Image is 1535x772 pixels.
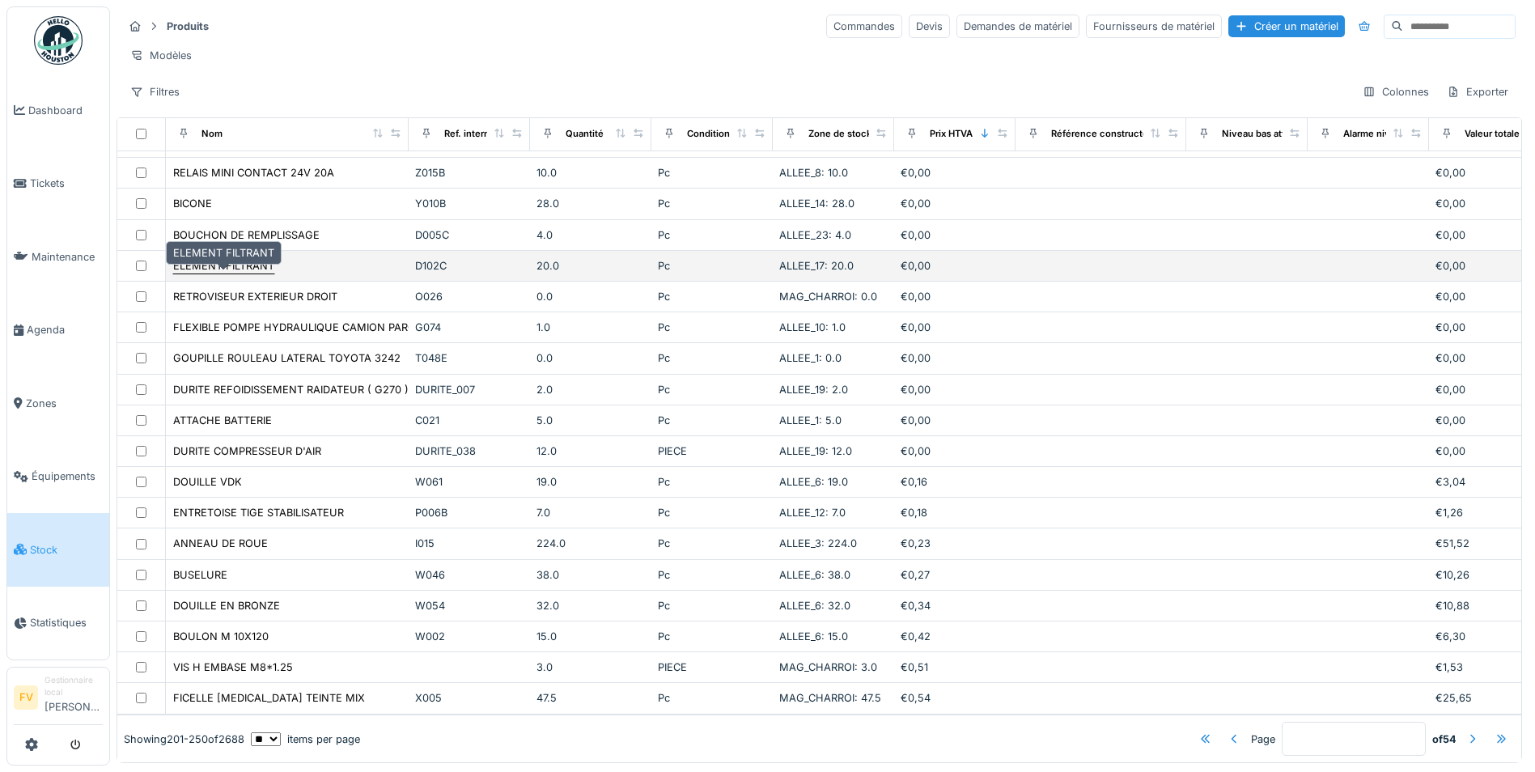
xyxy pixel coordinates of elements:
[201,127,223,141] div: Nom
[658,443,766,459] div: PIECE
[415,598,524,613] div: W054
[901,567,1009,583] div: €0,27
[779,321,846,333] span: ALLEE_10: 1.0
[173,629,269,644] div: BOULON M 10X120
[901,289,1009,304] div: €0,00
[173,165,334,180] div: RELAIS MINI CONTACT 24V 20A
[7,587,109,660] a: Statistiques
[1432,731,1457,746] strong: of 54
[779,197,854,210] span: ALLEE_14: 28.0
[658,505,766,520] div: Pc
[536,443,645,459] div: 12.0
[658,227,766,243] div: Pc
[536,690,645,706] div: 47.5
[173,567,227,583] div: BUSELURE
[779,507,846,519] span: ALLEE_12: 7.0
[901,629,1009,644] div: €0,42
[901,505,1009,520] div: €0,18
[901,660,1009,675] div: €0,51
[415,382,524,397] div: DURITE_007
[173,443,321,459] div: DURITE COMPRESSEUR D'AIR
[173,536,268,551] div: ANNEAU DE ROUE
[658,598,766,613] div: Pc
[779,167,848,179] span: ALLEE_8: 10.0
[7,367,109,440] a: Zones
[45,674,103,699] div: Gestionnaire local
[173,474,242,490] div: DOUILLE VDK
[415,350,524,366] div: T048E
[173,320,415,335] div: FLEXIBLE POMPE HYDRAULIQUE CAMION PARC
[444,127,495,141] div: Ref. interne
[536,320,645,335] div: 1.0
[1343,127,1424,141] div: Alarme niveau bas
[45,674,103,721] li: [PERSON_NAME]
[901,165,1009,180] div: €0,00
[1051,127,1157,141] div: Référence constructeur
[536,227,645,243] div: 4.0
[415,196,524,211] div: Y010B
[415,629,524,644] div: W002
[658,350,766,366] div: Pc
[566,127,604,141] div: Quantité
[901,536,1009,551] div: €0,23
[779,414,842,426] span: ALLEE_1: 5.0
[658,289,766,304] div: Pc
[658,690,766,706] div: Pc
[26,396,103,411] span: Zones
[658,474,766,490] div: Pc
[7,294,109,367] a: Agenda
[901,690,1009,706] div: €0,54
[779,630,848,643] span: ALLEE_6: 15.0
[27,322,103,337] span: Agenda
[901,474,1009,490] div: €0,16
[901,320,1009,335] div: €0,00
[779,291,877,303] span: MAG_CHARROI: 0.0
[901,196,1009,211] div: €0,00
[30,176,103,191] span: Tickets
[415,258,524,274] div: D102C
[32,469,103,484] span: Équipements
[658,536,766,551] div: Pc
[901,382,1009,397] div: €0,00
[173,598,280,613] div: DOUILLE EN BRONZE
[415,536,524,551] div: I015
[415,505,524,520] div: P006B
[658,382,766,397] div: Pc
[536,289,645,304] div: 0.0
[687,127,764,141] div: Conditionnement
[901,598,1009,613] div: €0,34
[536,536,645,551] div: 224.0
[30,542,103,558] span: Stock
[901,227,1009,243] div: €0,00
[415,227,524,243] div: D005C
[7,440,109,514] a: Équipements
[658,258,766,274] div: Pc
[536,598,645,613] div: 32.0
[173,350,401,366] div: GOUPILLE ROULEAU LATERAL TOYOTA 3242
[173,258,274,274] div: ELEMENT FILTRANT
[909,15,950,38] div: Devis
[658,629,766,644] div: Pc
[536,629,645,644] div: 15.0
[173,413,272,428] div: ATTACHE BATTERIE
[536,350,645,366] div: 0.0
[901,258,1009,274] div: €0,00
[779,445,852,457] span: ALLEE_19: 12.0
[658,196,766,211] div: Pc
[173,227,320,243] div: BOUCHON DE REMPLISSAGE
[415,165,524,180] div: Z015B
[901,413,1009,428] div: €0,00
[173,289,337,304] div: RETROVISEUR EXTERIEUR DROIT
[251,731,360,746] div: items per page
[7,220,109,294] a: Maintenance
[7,74,109,147] a: Dashboard
[173,690,365,706] div: FICELLE [MEDICAL_DATA] TEINTE MIX
[7,147,109,221] a: Tickets
[536,660,645,675] div: 3.0
[779,692,881,704] span: MAG_CHARROI: 47.5
[415,474,524,490] div: W061
[930,127,973,141] div: Prix HTVA
[826,15,902,38] div: Commandes
[536,165,645,180] div: 10.0
[658,320,766,335] div: Pc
